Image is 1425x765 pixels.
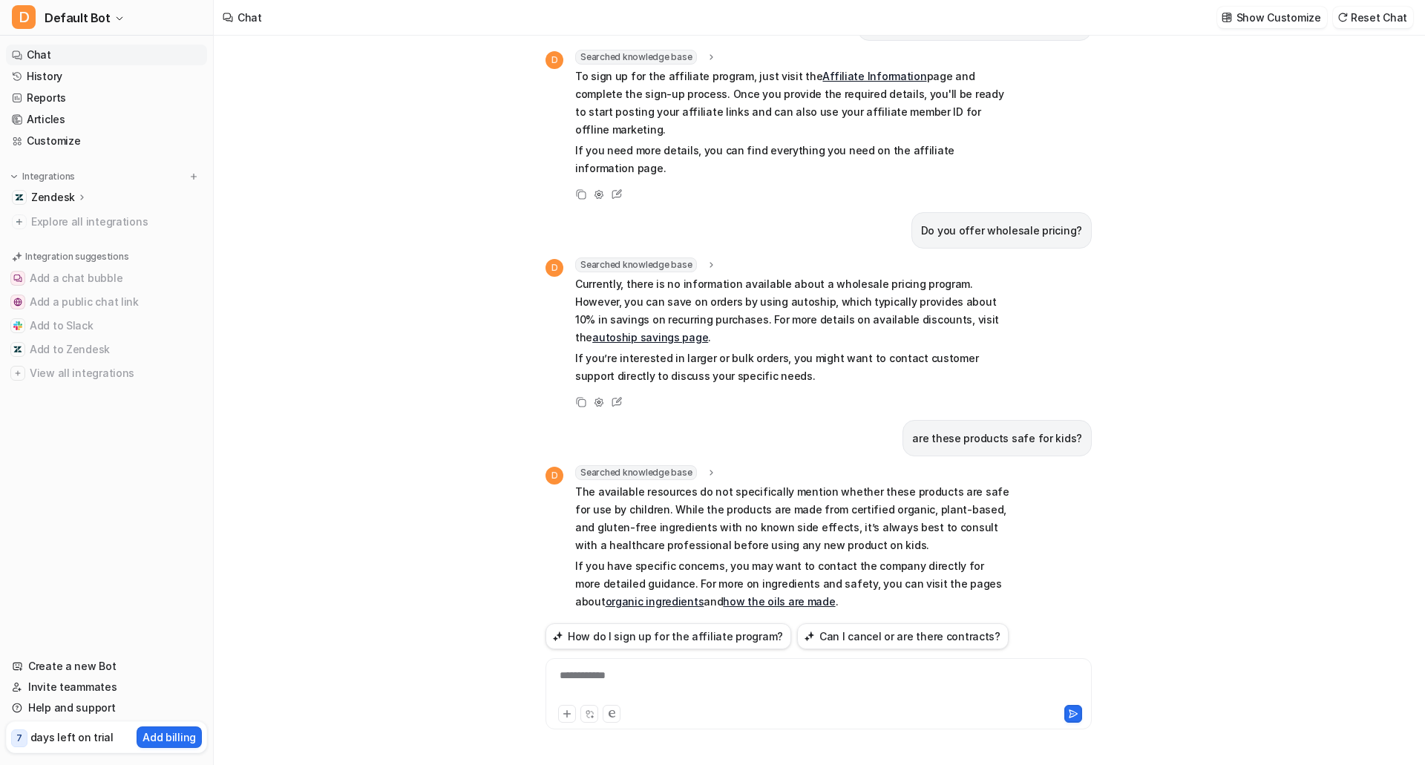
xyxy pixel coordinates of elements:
[592,331,708,344] a: autoship savings page
[6,361,207,385] button: View all integrationsView all integrations
[142,729,196,745] p: Add billing
[575,465,697,480] span: Searched knowledge base
[189,171,199,182] img: menu_add.svg
[6,656,207,677] a: Create a new Bot
[546,623,791,649] button: How do I sign up for the affiliate program?
[13,274,22,283] img: Add a chat bubble
[546,51,563,69] span: D
[575,275,1009,347] p: Currently, there is no information available about a wholesale pricing program. However, you can ...
[6,211,207,232] a: Explore all integrations
[6,290,207,314] button: Add a public chat linkAdd a public chat link
[6,109,207,130] a: Articles
[1337,12,1348,23] img: reset
[9,171,19,182] img: expand menu
[6,169,79,184] button: Integrations
[16,732,22,745] p: 7
[31,210,201,234] span: Explore all integrations
[575,557,1009,611] p: If you have specific concerns, you may want to contact the company directly for more detailed gui...
[137,726,202,748] button: Add billing
[921,222,1082,240] p: Do you offer wholesale pricing?
[237,10,262,25] div: Chat
[31,190,75,205] p: Zendesk
[6,131,207,151] a: Customize
[6,677,207,697] a: Invite teammates
[6,66,207,87] a: History
[912,430,1082,447] p: are these products safe for kids?
[13,321,22,330] img: Add to Slack
[1217,7,1327,28] button: Show Customize
[1236,10,1321,25] p: Show Customize
[12,214,27,229] img: explore all integrations
[22,171,75,183] p: Integrations
[6,266,207,290] button: Add a chat bubbleAdd a chat bubble
[606,595,704,608] a: organic ingredients
[575,349,1009,385] p: If you’re interested in larger or bulk orders, you might want to contact customer support directl...
[546,259,563,277] span: D
[797,623,1009,649] button: Can I cancel or are there contracts?
[546,467,563,485] span: D
[13,298,22,306] img: Add a public chat link
[822,70,926,82] a: Affiliate Information
[575,257,697,272] span: Searched knowledge base
[6,338,207,361] button: Add to ZendeskAdd to Zendesk
[15,193,24,202] img: Zendesk
[13,345,22,354] img: Add to Zendesk
[6,45,207,65] a: Chat
[6,697,207,718] a: Help and support
[6,314,207,338] button: Add to SlackAdd to Slack
[575,68,1009,139] p: To sign up for the affiliate program, just visit the page and complete the sign-up process. Once ...
[575,50,697,65] span: Searched knowledge base
[723,595,835,608] a: how the oils are made
[1333,7,1413,28] button: Reset Chat
[45,7,111,28] span: Default Bot
[13,369,22,378] img: View all integrations
[12,5,36,29] span: D
[25,250,128,263] p: Integration suggestions
[575,142,1009,177] p: If you need more details, you can find everything you need on the affiliate information page.
[6,88,207,108] a: Reports
[30,729,114,745] p: days left on trial
[575,483,1009,554] p: The available resources do not specifically mention whether these products are safe for use by ch...
[1222,12,1232,23] img: customize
